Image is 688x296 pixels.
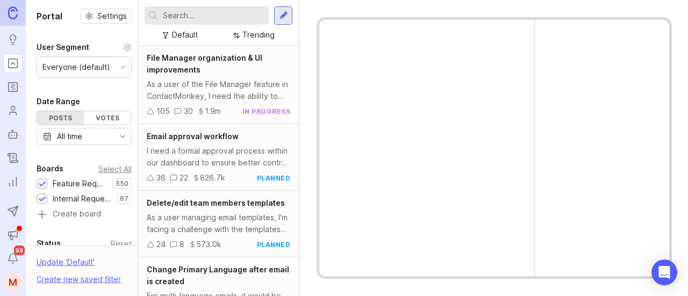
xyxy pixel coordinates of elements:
a: Create board [37,210,132,220]
a: Reporting [3,172,23,191]
a: Ideas [3,30,23,49]
div: in progress [242,107,291,116]
span: Delete/edit team members templates [147,198,285,207]
img: Canny Home [8,6,18,19]
span: File Manager organization & UI improvements [147,53,262,74]
p: 67 [120,194,128,203]
p: 550 [116,179,128,188]
div: 573.0k [196,239,221,250]
input: Search... [163,10,264,21]
div: All time [57,131,82,142]
div: Internal Requests [53,193,111,205]
button: Notifications [3,249,23,268]
div: I need a formal approval process within our dashboard to ensure better control over our communica... [147,145,290,169]
div: As a user of the File Manager feature in ContactMonkey, I need the ability to move files into fol... [147,78,290,102]
button: Settings [81,9,132,24]
span: 99 [14,246,25,255]
a: Changelog [3,148,23,168]
button: Announcements [3,225,23,244]
div: Boards [37,162,63,175]
div: Posts [37,111,84,125]
span: Email approval workflow [147,132,239,141]
button: Send to Autopilot [3,201,23,221]
a: Email approval workflowI need a formal approval process within our dashboard to ensure better con... [138,124,299,191]
div: Date Range [37,95,80,108]
div: Feature Requests [53,178,107,190]
div: 30 [184,105,193,117]
div: Default [172,29,198,41]
div: 1.9m [205,105,221,117]
div: As a user managing email templates, I'm facing a challenge with the templates created by colleagu... [147,212,290,235]
div: Status [37,237,61,250]
span: Settings [97,11,127,21]
div: Open Intercom Messenger [651,259,677,285]
div: 24 [156,239,166,250]
div: 36 [156,172,166,184]
a: Portal [3,54,23,73]
a: Users [3,101,23,120]
div: Select All [98,166,132,172]
div: Trending [242,29,275,41]
div: Create new saved filter [37,273,121,285]
h1: Portal [37,10,62,23]
a: Autopilot [3,125,23,144]
a: Delete/edit team members templatesAs a user managing email templates, I'm facing a challenge with... [138,191,299,257]
div: 8 [180,239,184,250]
button: M [3,272,23,292]
div: Reset [111,241,132,247]
div: planned [257,240,291,249]
div: 105 [156,105,170,117]
div: Everyone (default) [42,61,110,73]
div: Update ' Default ' [37,256,95,273]
a: File Manager organization & UI improvementsAs a user of the File Manager feature in ContactMonkey... [138,46,299,124]
a: Roadmaps [3,77,23,97]
svg: toggle icon [114,132,131,141]
div: 22 [180,172,188,184]
div: User Segment [37,41,89,54]
div: 826.7k [200,172,225,184]
div: planned [257,174,291,183]
span: Change Primary Language after email is created [147,265,289,286]
div: Votes [84,111,131,125]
